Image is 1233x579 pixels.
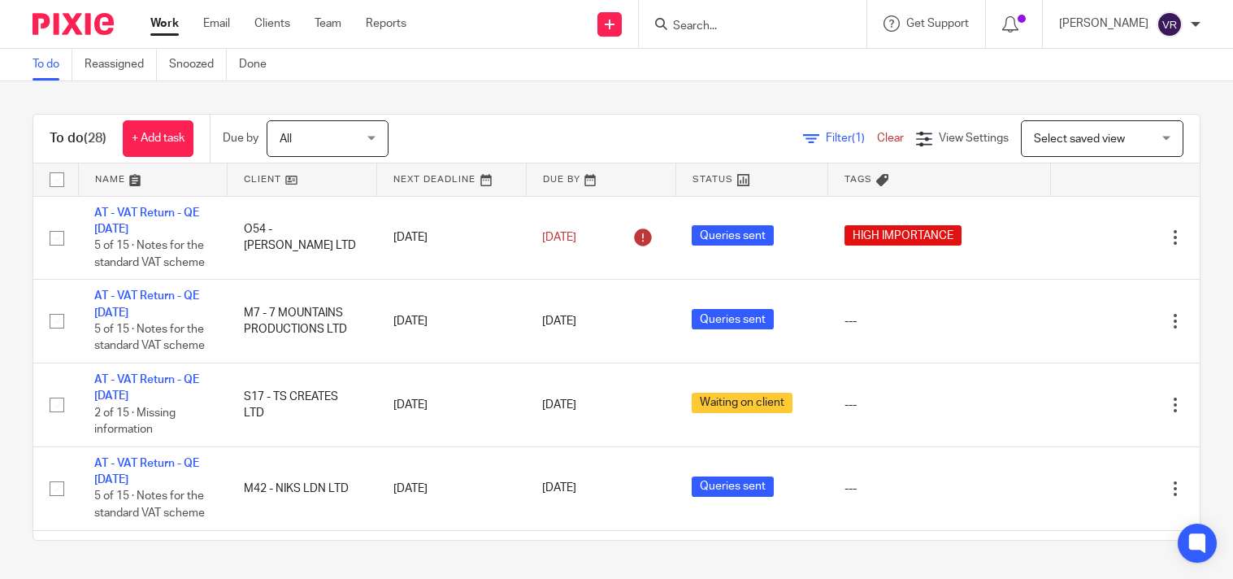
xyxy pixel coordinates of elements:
[377,196,527,280] td: [DATE]
[123,120,193,157] a: + Add task
[1059,15,1148,32] p: [PERSON_NAME]
[692,477,774,497] span: Queries sent
[94,458,199,485] a: AT - VAT Return - QE [DATE]
[1034,133,1125,145] span: Select saved view
[542,316,576,327] span: [DATE]
[228,364,377,447] td: S17 - TS CREATES LTD
[906,18,969,29] span: Get Support
[228,196,377,280] td: O54 - [PERSON_NAME] LTD
[254,15,290,32] a: Clients
[877,133,904,144] a: Clear
[542,483,576,494] span: [DATE]
[844,175,872,184] span: Tags
[692,225,774,246] span: Queries sent
[228,280,377,364] td: M7 - 7 MOUNTAINS PRODUCTIONS LTD
[150,15,179,32] a: Work
[844,225,962,246] span: HIGH IMPORTANCE
[377,446,527,530] td: [DATE]
[94,374,199,402] a: AT - VAT Return - QE [DATE]
[169,49,227,81] a: Snoozed
[84,132,106,145] span: (28)
[844,313,1034,329] div: ---
[94,491,205,520] span: 5 of 15 · Notes for the standard VAT scheme
[844,397,1034,413] div: ---
[844,481,1034,497] div: ---
[692,393,792,413] span: Waiting on client
[315,15,341,32] a: Team
[33,49,72,81] a: To do
[366,15,406,32] a: Reports
[542,399,576,411] span: [DATE]
[542,232,576,243] span: [DATE]
[50,130,106,147] h1: To do
[85,49,157,81] a: Reassigned
[939,133,1009,144] span: View Settings
[94,240,205,268] span: 5 of 15 · Notes for the standard VAT scheme
[671,20,818,34] input: Search
[1157,11,1183,37] img: svg%3E
[692,309,774,329] span: Queries sent
[826,133,877,144] span: Filter
[377,280,527,364] td: [DATE]
[228,446,377,530] td: M42 - NIKS LDN LTD
[239,49,279,81] a: Done
[280,133,292,145] span: All
[94,290,199,318] a: AT - VAT Return - QE [DATE]
[223,130,258,146] p: Due by
[94,207,199,235] a: AT - VAT Return - QE [DATE]
[852,133,865,144] span: (1)
[33,13,114,35] img: Pixie
[203,15,230,32] a: Email
[94,407,176,436] span: 2 of 15 · Missing information
[377,364,527,447] td: [DATE]
[94,324,205,352] span: 5 of 15 · Notes for the standard VAT scheme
